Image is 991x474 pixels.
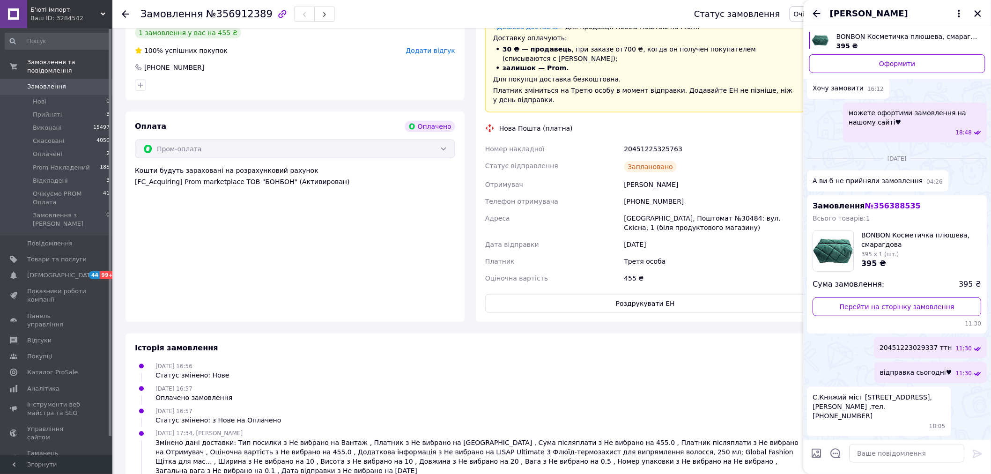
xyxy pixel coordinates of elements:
div: 20451225325763 [622,141,807,157]
div: Статус змінено: Нове [155,370,229,380]
span: Всього товарів: 1 [813,215,871,222]
span: 3 [106,177,110,185]
span: Замовлення та повідомлення [27,58,112,75]
span: 11:30 09.08.2025 [956,370,972,378]
span: 100% [144,47,163,54]
span: 15497 [93,124,110,132]
span: № 356388535 [865,201,921,210]
span: Відкладені [33,177,68,185]
span: [PERSON_NAME] [830,7,908,20]
span: 18:48 08.08.2025 [956,129,972,137]
span: Платник [485,258,515,265]
span: Оплачені [33,150,62,158]
div: Нова Пошта (платна) [497,124,575,133]
span: 0 [106,97,110,106]
div: Повернутися назад [122,9,129,19]
span: Отримувач [485,181,523,188]
span: Гаманець компанії [27,449,87,466]
span: Відгуки [27,336,52,345]
span: 4050 [96,137,110,145]
img: 6503286722_w100_h100_bonbon-kosmetichka-plyusheva.jpg [814,231,854,271]
a: Оформити [809,54,985,73]
span: 04:26 09.08.2025 [927,178,943,186]
li: , при заказе от 700 ₴ , когда он получен покупателем (списываются с [PERSON_NAME]); [493,44,798,63]
span: 16:12 08.08.2025 [868,85,884,93]
span: 11:30 09.08.2025 [813,320,982,328]
span: 44 [89,271,100,279]
div: [GEOGRAPHIC_DATA], Поштомат №30484: вул. Скісна, 1 (біля продуктового магазину) [622,210,807,236]
span: Оплата [135,122,166,131]
span: Скасовані [33,137,65,145]
span: 395 ₴ [836,42,858,50]
span: Замовлення з [PERSON_NAME] [33,211,106,228]
button: Відкрити шаблони відповідей [830,447,842,459]
span: Замовлення [141,8,203,20]
span: Інструменти веб-майстра та SEO [27,400,87,417]
span: Управління сайтом [27,425,87,442]
span: [DEMOGRAPHIC_DATA] [27,271,96,280]
span: Очікуємо PROM Оплата [794,10,874,18]
span: Prom Накладений [33,163,90,172]
span: Очікуємо PROM Оплата [33,190,103,207]
div: [PHONE_NUMBER] [143,63,205,72]
div: Статус змінено: з Нове на Оплачено [155,415,281,425]
span: відправка сьогодні♥ [880,368,953,378]
span: Товари та послуги [27,255,87,264]
button: Назад [811,8,822,19]
div: 09.08.2025 [807,154,987,163]
a: Переглянути товар [809,32,985,51]
span: Хочу замовити [813,83,864,93]
span: Виконані [33,124,62,132]
div: 455 ₴ [622,270,807,287]
span: 3 [106,111,110,119]
span: 20451223029337 ттн [880,343,953,353]
span: [DATE] 17:34, [PERSON_NAME] [155,430,243,437]
div: Доставку оплачують: [493,33,798,43]
div: Статус замовлення [694,9,780,19]
span: №356912389 [206,8,273,20]
span: Додати відгук [406,47,455,54]
div: [DATE] [622,236,807,253]
span: Показники роботи компанії [27,287,87,304]
span: залишок — Prom. [503,64,569,72]
span: BONBON Косметичка плюшева, смарагдова [836,32,978,41]
button: Роздрукувати ЕН [485,294,806,313]
span: [DATE] 16:56 [155,363,192,370]
div: [PERSON_NAME] [622,176,807,193]
span: Замовлення [813,201,921,210]
span: [DATE] [884,155,911,163]
a: Перейти на сторінку замовлення [813,297,982,316]
div: Оплачено замовлення [155,393,232,402]
span: Оціночна вартість [485,274,548,282]
img: 6503286722_w640_h640_bonbon-kosmetichka-plyusheva.jpg [812,32,829,49]
div: Для покупця доставка безкоштовна. [493,74,798,84]
span: Прийняті [33,111,62,119]
div: [FC_Acquiring] Prom marketplace ТОВ "БОНБОН" (Активирован) [135,177,455,186]
span: Дата відправки [485,241,539,248]
button: [PERSON_NAME] [830,7,965,20]
div: Кошти будуть зараховані на розрахунковий рахунок [135,166,455,186]
span: Каталог ProSale [27,368,78,377]
span: 30 ₴ — продавець [503,45,572,53]
div: Оплачено [405,121,455,132]
span: 395 ₴ [862,259,887,268]
div: [PHONE_NUMBER] [622,193,807,210]
span: 11:30 09.08.2025 [956,345,972,353]
span: 0 [106,211,110,228]
span: Адреса [485,215,510,222]
span: Статус відправлення [485,162,558,170]
input: Пошук [5,33,111,50]
span: Повідомлення [27,239,73,248]
span: С.Княжий міст [STREET_ADDRESS],[PERSON_NAME] ,тел.[PHONE_NUMBER] [813,393,946,421]
span: [DATE] 16:57 [155,408,192,415]
div: Заплановано [624,161,677,172]
span: 18:05 09.08.2025 [930,422,946,430]
span: Історія замовлення [135,343,218,352]
span: BONBON Косметичка плюшева, смарагдова [862,230,982,249]
span: А ви б не прийняли замовлення [813,176,923,186]
button: Закрити [972,8,984,19]
span: 41 [103,190,110,207]
span: [DATE] 16:57 [155,385,192,392]
span: 99+ [100,271,115,279]
span: 395 ₴ [959,279,982,290]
